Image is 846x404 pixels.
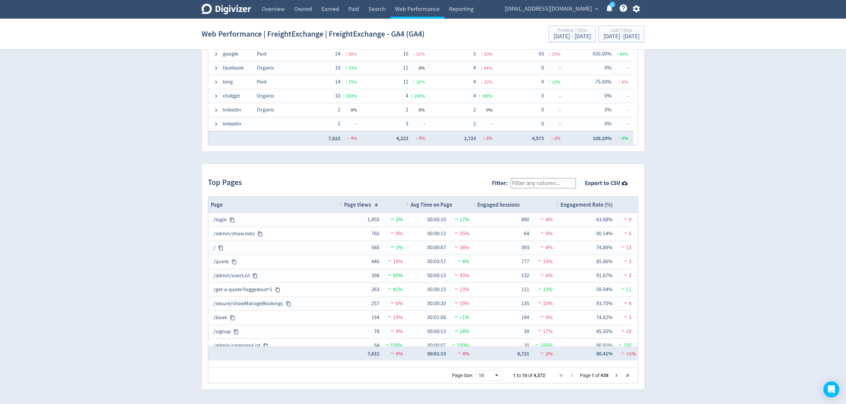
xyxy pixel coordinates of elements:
[539,272,546,277] img: negative-performance.svg
[419,65,425,71] span: 0 %
[363,311,379,324] div: 194
[386,314,393,319] img: negative-performance.svg
[389,328,396,333] img: negative-performance.svg
[541,65,544,71] span: 0
[612,103,628,116] span: -
[622,272,636,279] span: 3%
[483,135,485,141] span: ↓
[605,106,612,113] span: 0%
[601,373,609,378] span: 438
[453,314,469,321] span: <1%
[477,201,520,208] span: Engaged Sessions
[351,135,357,141] span: 4 %
[513,283,529,296] div: 111
[513,241,529,254] div: 393
[473,79,476,85] span: 4
[481,79,483,85] span: ↓
[427,241,446,254] div: 00:00:07
[389,244,403,251] span: 1%
[539,230,553,237] span: 9%
[569,373,575,378] div: Previous Page
[596,325,613,338] div: 45.35%
[544,103,561,116] span: -
[484,79,493,85] span: 20 %
[620,51,628,57] span: 49 %
[473,65,476,71] span: 4
[604,28,639,34] div: Last 7 Days
[484,65,493,71] span: 64 %
[622,79,628,85] span: 6 %
[534,373,545,378] span: 4,372
[419,135,425,141] span: 9 %
[614,373,619,378] div: Next Page
[403,65,408,71] span: 11
[386,272,393,277] img: positive-performance.svg
[617,342,636,349] span: 100%
[450,342,457,347] img: positive-performance.svg
[610,2,615,7] a: 1
[522,373,527,378] span: 10
[345,65,347,71] span: ↑
[476,117,493,130] span: -
[345,51,347,57] span: ↓
[552,51,561,57] span: 29 %
[389,300,396,305] img: negative-performance.svg
[513,325,529,338] div: 39
[596,311,613,324] div: 74.62%
[536,300,553,307] span: 10%
[502,4,600,14] button: [EMAIL_ADDRESS][DOMAIN_NAME]
[534,342,553,349] span: 100%
[415,135,418,141] span: ↓
[539,350,546,355] img: negative-performance.svg
[340,117,357,130] span: -
[257,106,274,113] span: Organic
[596,339,613,352] div: 90.91%
[541,120,544,127] span: 0
[511,178,576,188] input: Filter any column...
[549,79,551,85] span: ↑
[343,93,345,99] span: ↑
[605,120,612,127] span: 0%
[620,244,626,249] img: negative-performance.svg
[389,350,403,357] span: 4%
[386,286,393,291] img: positive-performance.svg
[620,286,636,293] span: 11%
[539,244,546,249] img: negative-performance.svg
[363,283,379,296] div: 263
[413,51,415,57] span: ↓
[544,62,561,75] span: -
[539,314,546,319] img: negative-performance.svg
[389,350,396,355] img: negative-performance.svg
[612,62,628,75] span: -
[593,135,612,142] span: 108.29%
[605,93,612,99] span: 0%
[554,135,561,141] span: 2 %
[620,350,626,355] img: negative-performance.svg
[596,241,613,254] div: 74.86%
[536,328,543,333] img: negative-performance.svg
[596,227,613,240] div: 90.14%
[213,283,336,296] div: /get-a-quote?loggedout=1
[328,135,340,142] span: 7,622
[223,76,233,89] span: bing
[617,342,624,347] img: positive-performance.svg
[363,325,379,338] div: 78
[620,350,636,357] span: <1%
[541,93,544,99] span: 0
[452,373,473,378] div: Page Size:
[536,300,543,305] img: negative-performance.svg
[223,117,241,130] span: linkedin
[427,311,446,324] div: 00:01:08
[363,339,379,352] div: 64
[612,90,628,102] span: -
[202,23,425,45] h1: Web Performance | FreightExchange | FreightExchange - GA4 (GA4)
[476,370,502,381] div: Page Size
[213,241,336,254] div: /
[386,258,403,265] span: 16%
[396,135,408,142] span: 4,223
[414,93,425,99] span: 100 %
[534,342,540,347] img: positive-performance.svg
[479,373,494,378] div: 10
[596,269,613,282] div: 91.67%
[453,216,469,223] span: 17%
